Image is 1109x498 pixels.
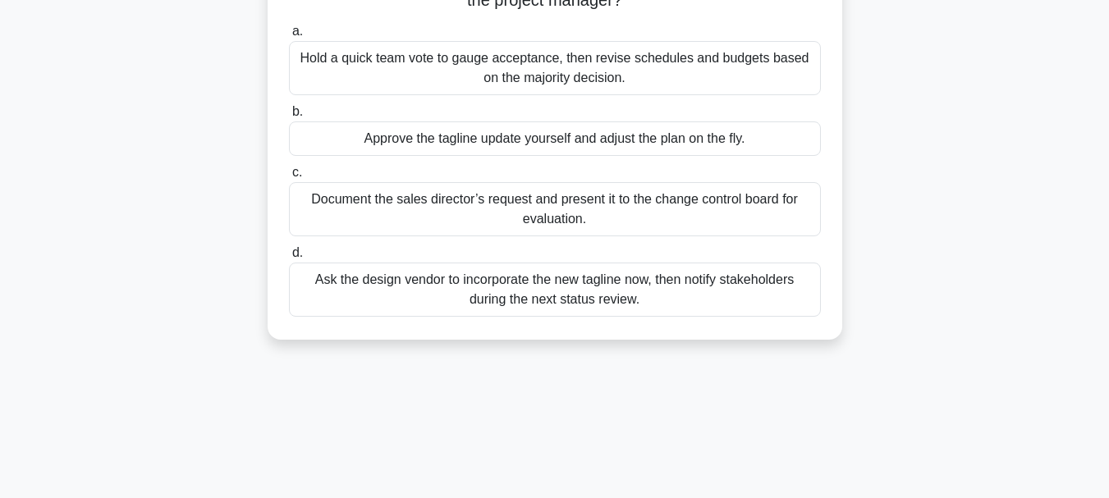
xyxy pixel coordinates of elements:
span: c. [292,165,302,179]
span: b. [292,104,303,118]
div: Ask the design vendor to incorporate the new tagline now, then notify stakeholders during the nex... [289,263,821,317]
div: Document the sales director’s request and present it to the change control board for evaluation. [289,182,821,236]
div: Hold a quick team vote to gauge acceptance, then revise schedules and budgets based on the majori... [289,41,821,95]
span: d. [292,245,303,259]
span: a. [292,24,303,38]
div: Approve the tagline update yourself and adjust the plan on the fly. [289,121,821,156]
